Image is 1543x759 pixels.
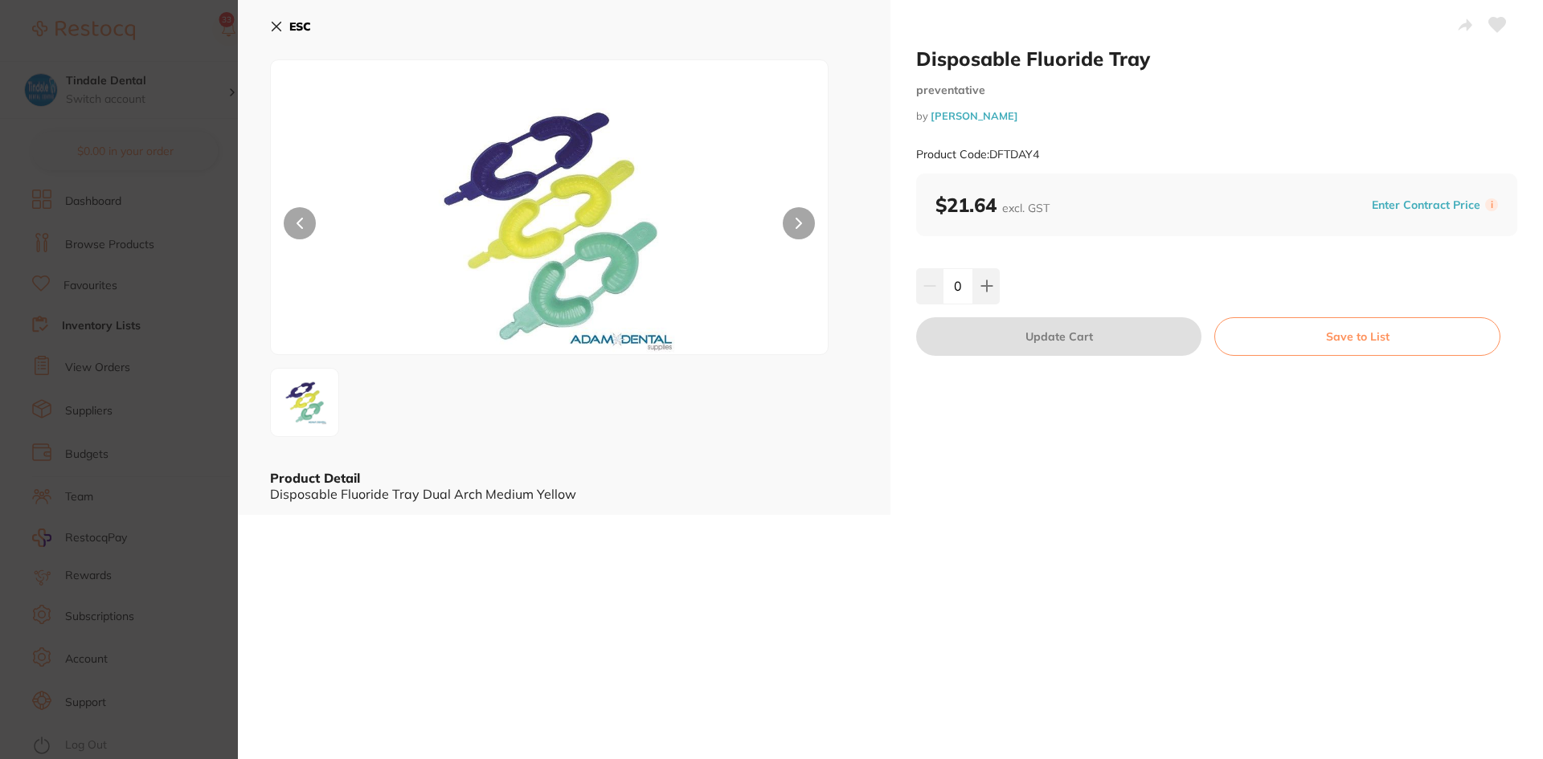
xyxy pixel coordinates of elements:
small: Product Code: DFTDAY4 [916,148,1039,161]
h2: Disposable Fluoride Tray [916,47,1517,71]
a: [PERSON_NAME] [931,109,1018,122]
small: preventative [916,84,1517,97]
button: Update Cart [916,317,1201,356]
button: Enter Contract Price [1367,198,1485,213]
b: ESC [289,19,311,34]
label: i [1485,198,1498,211]
img: WTQuanBn [383,100,717,354]
button: ESC [270,13,311,40]
b: Product Detail [270,470,360,486]
span: excl. GST [1002,201,1050,215]
button: Save to List [1214,317,1500,356]
img: WTQuanBn [276,373,334,431]
div: Disposable Fluoride Tray Dual Arch Medium Yellow [270,487,858,501]
b: $21.64 [935,193,1050,217]
small: by [916,110,1517,122]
